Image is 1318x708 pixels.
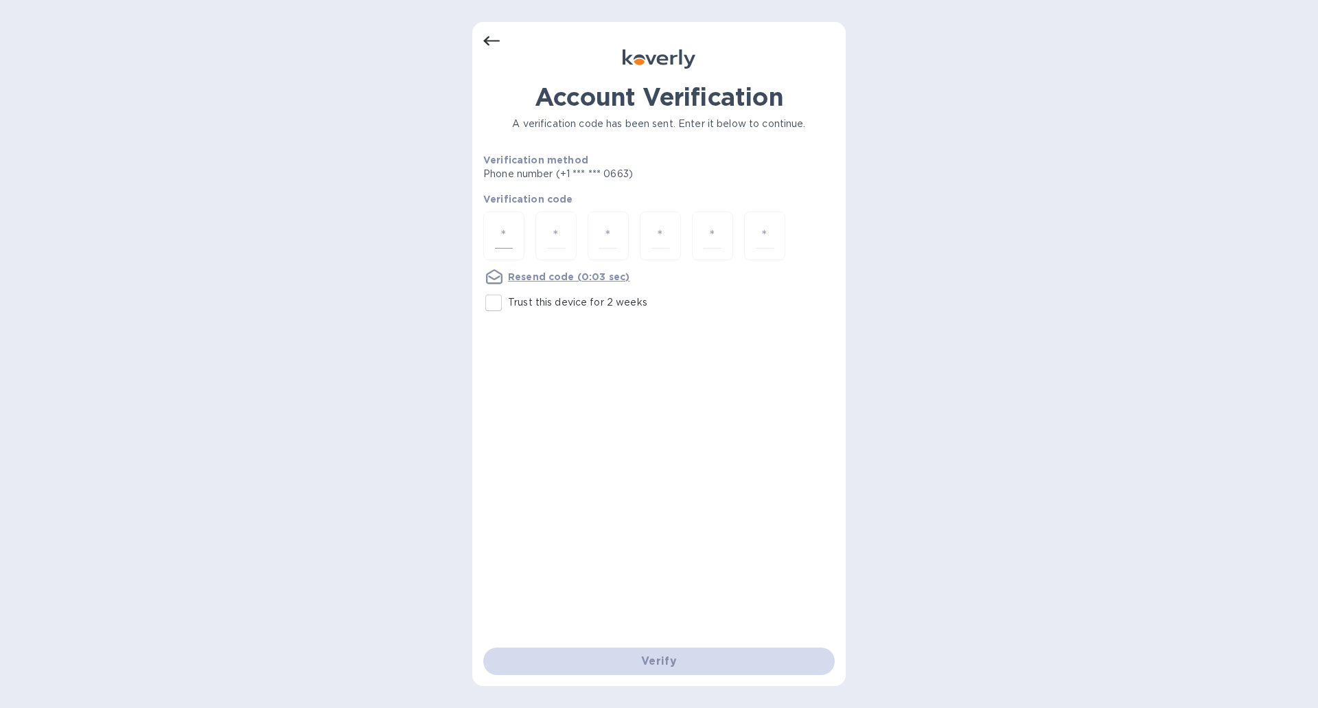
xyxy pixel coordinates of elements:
[483,117,835,131] p: A verification code has been sent. Enter it below to continue.
[508,271,629,282] u: Resend code (0:03 sec)
[483,192,835,206] p: Verification code
[483,155,588,165] b: Verification method
[483,167,738,181] p: Phone number (+1 *** *** 0663)
[483,82,835,111] h1: Account Verification
[508,295,647,310] p: Trust this device for 2 weeks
